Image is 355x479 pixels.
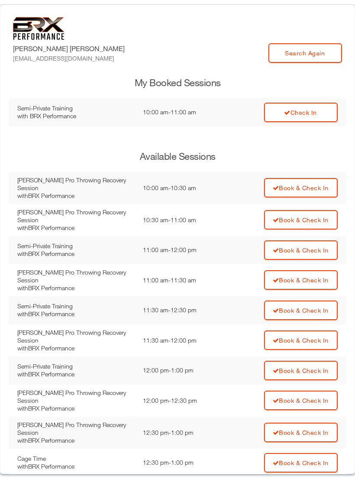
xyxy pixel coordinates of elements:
div: with BRX Performance [17,250,134,258]
h3: Available Sessions [9,150,346,163]
a: Book & Check In [264,330,338,350]
img: 6f7da32581c89ca25d665dc3aae533e4f14fe3ef_original.svg [13,17,65,40]
div: with BRX Performance [17,463,134,470]
div: [PERSON_NAME] Pro Throwing Recovery Session [17,269,134,284]
td: 11:00 am - 11:30 am [139,264,226,296]
div: Semi-Private Training [17,242,134,250]
a: Book & Check In [264,423,338,442]
td: 12:30 pm - 1:00 pm [139,449,226,477]
div: Semi-Private Training [17,362,134,370]
a: Book & Check In [264,301,338,320]
div: [PERSON_NAME] Pro Throwing Recovery Session [17,389,134,405]
div: with BRX Performance [17,192,134,200]
div: with BRX Performance [17,370,134,378]
td: 12:30 pm - 1:00 pm [139,417,226,449]
td: 11:30 am - 12:00 pm [139,324,226,356]
label: [PERSON_NAME] [PERSON_NAME] [13,43,125,63]
div: [EMAIL_ADDRESS][DOMAIN_NAME] [13,54,125,63]
div: Semi-Private Training [17,104,134,112]
div: with BRX Performance [17,284,134,292]
td: 10:30 am - 11:00 am [139,204,226,236]
div: Cage Time [17,455,134,463]
a: Book & Check In [264,240,338,260]
div: [PERSON_NAME] Pro Throwing Recovery Session [17,421,134,437]
div: [PERSON_NAME] Pro Throwing Recovery Session [17,208,134,224]
div: Semi-Private Training [17,302,134,310]
div: with BRX Performance [17,437,134,444]
div: with BRX Performance [17,224,134,232]
div: with BRX Performance [17,112,134,120]
td: 11:30 am - 12:30 pm [139,296,226,324]
td: 10:00 am - 10:30 am [139,172,226,204]
a: Book & Check In [264,178,338,197]
a: Book & Check In [264,210,338,230]
td: 11:00 am - 12:00 pm [139,236,226,264]
a: Book & Check In [264,270,338,290]
a: Search Again [268,43,342,63]
div: [PERSON_NAME] Pro Throwing Recovery Session [17,176,134,192]
a: Check In [264,103,338,122]
td: 12:00 pm - 1:00 pm [139,356,226,385]
div: [PERSON_NAME] Pro Throwing Recovery Session [17,329,134,344]
div: with BRX Performance [17,310,134,318]
h3: My Booked Sessions [9,76,346,90]
div: with BRX Performance [17,344,134,352]
a: Book & Check In [264,453,338,473]
a: Book & Check In [264,391,338,410]
td: 10:00 am - 11:00 am [139,98,225,126]
td: 12:00 pm - 12:30 pm [139,385,226,417]
a: Book & Check In [264,361,338,380]
div: with BRX Performance [17,405,134,412]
